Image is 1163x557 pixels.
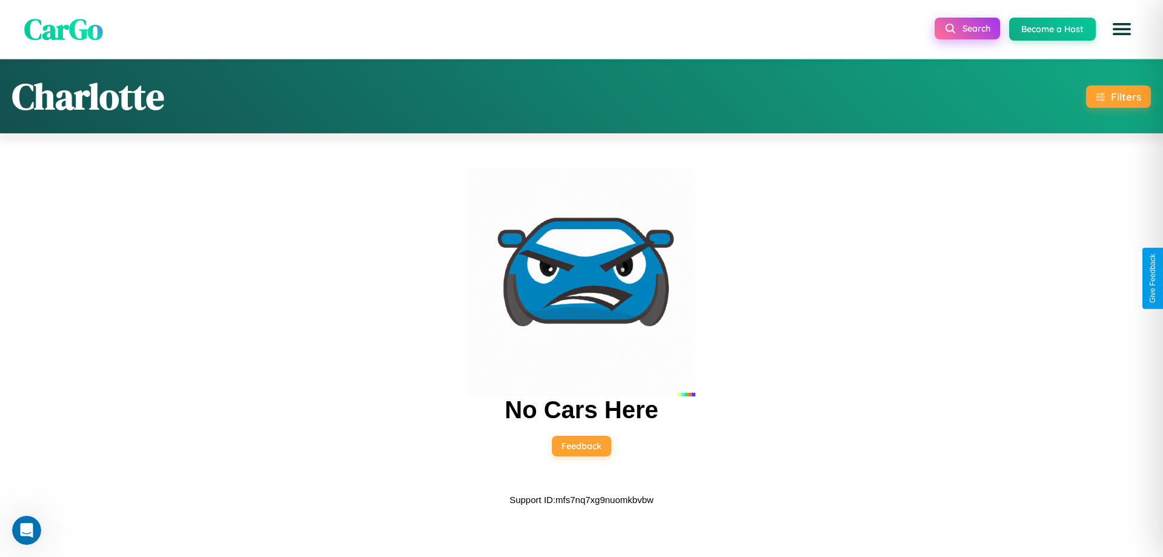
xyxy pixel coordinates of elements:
[1009,18,1096,41] button: Become a Host
[1111,90,1141,103] div: Filters
[1086,85,1151,108] button: Filters
[468,168,695,396] img: car
[963,23,990,34] span: Search
[12,516,41,545] iframe: Intercom live chat
[24,9,103,49] span: CarGo
[1105,12,1139,46] button: Open menu
[505,396,658,424] h2: No Cars Here
[552,436,611,456] button: Feedback
[1148,254,1157,303] div: Give Feedback
[509,492,654,508] p: Support ID: mfs7nq7xg9nuomkbvbw
[12,72,164,121] h1: Charlotte
[935,18,1000,39] button: Search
